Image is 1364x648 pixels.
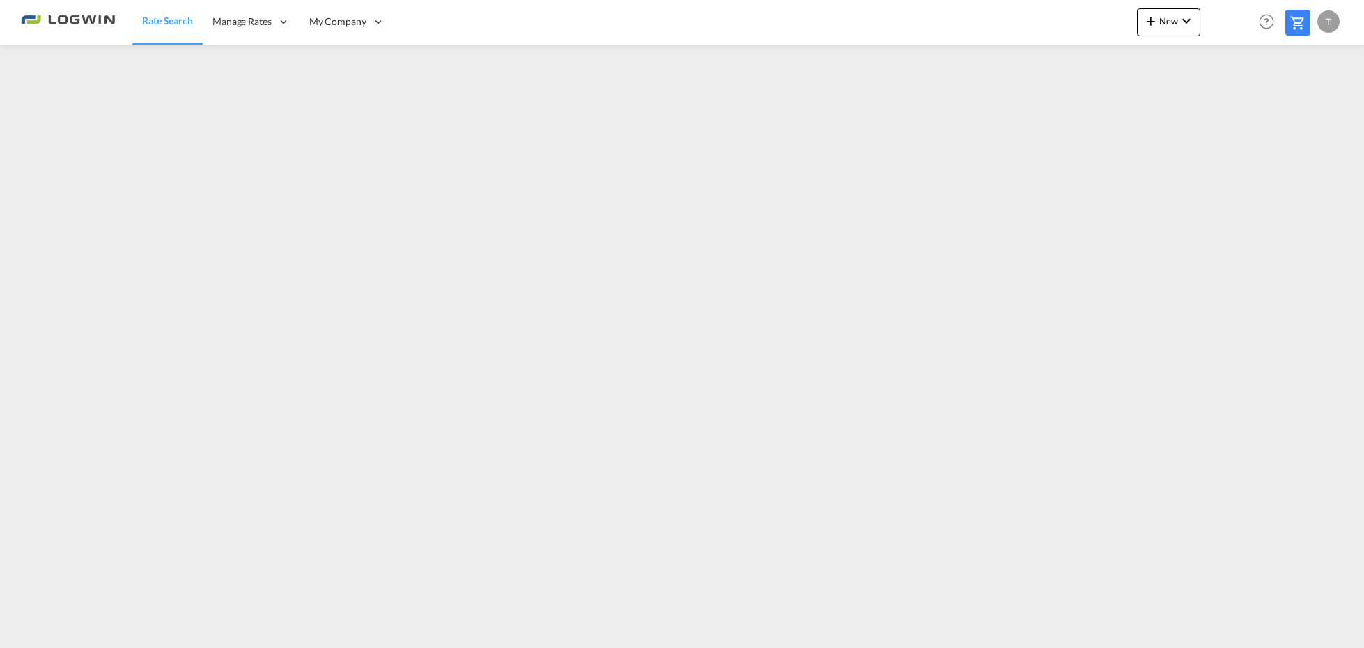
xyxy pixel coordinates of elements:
span: Rate Search [142,15,193,26]
span: My Company [309,15,366,29]
button: icon-plus 400-fgNewicon-chevron-down [1137,8,1200,36]
span: Manage Rates [212,15,272,29]
div: T [1317,10,1340,33]
md-icon: icon-plus 400-fg [1142,13,1159,29]
md-icon: icon-chevron-down [1178,13,1195,29]
img: 2761ae10d95411efa20a1f5e0282d2d7.png [21,6,115,38]
span: Help [1255,10,1278,33]
div: Help [1255,10,1285,35]
span: New [1142,15,1195,26]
